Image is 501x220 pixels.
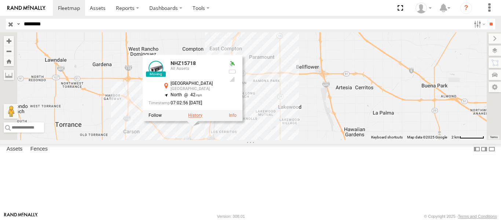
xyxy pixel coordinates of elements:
[451,135,460,139] span: 2 km
[4,213,38,220] a: Visit our Website
[188,113,202,118] label: View Asset History
[3,144,26,154] label: Assets
[490,136,498,139] a: Terms (opens in new tab)
[27,144,51,154] label: Fences
[229,113,237,118] a: View Asset Details
[371,135,403,140] button: Keyboard shortcuts
[15,19,21,29] label: Search Query
[460,2,472,14] i: ?
[149,61,163,75] a: View Asset Details
[171,93,182,98] span: North
[171,87,222,91] div: [GEOGRAPHIC_DATA]
[424,214,497,219] div: © Copyright 2025 -
[182,93,202,98] span: 42
[217,214,245,219] div: Version: 308.01
[449,135,486,140] button: Map scale: 2 km per 63 pixels
[228,69,237,75] div: No battery health information received from this device.
[228,77,237,83] div: Last Event GSM Signal Strength
[149,101,222,105] div: Date/time of location update
[149,113,162,118] label: Realtime tracking of Asset
[4,104,18,119] button: Drag Pegman onto the map to open Street View
[4,36,14,46] button: Zoom in
[228,61,237,66] div: Valid GPS Fix
[4,70,14,80] label: Measure
[407,135,447,139] span: Map data ©2025 Google
[171,60,196,66] a: NHZ15718
[488,144,495,155] label: Hide Summary Table
[7,6,45,11] img: rand-logo.svg
[480,144,488,155] label: Dock Summary Table to the Right
[489,82,501,92] label: Map Settings
[473,144,480,155] label: Dock Summary Table to the Left
[4,56,14,66] button: Zoom Home
[171,81,222,86] div: [GEOGRAPHIC_DATA]
[471,19,487,29] label: Search Filter Options
[458,214,497,219] a: Terms and Conditions
[413,3,434,14] div: Zulema McIntosch
[4,46,14,56] button: Zoom out
[171,66,222,71] div: All Assets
